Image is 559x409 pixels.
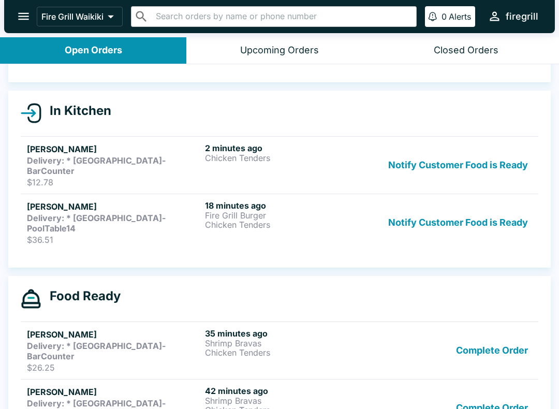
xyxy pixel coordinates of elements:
p: Fire Grill Burger [205,211,379,220]
button: Complete Order [452,328,532,373]
a: [PERSON_NAME]Delivery: * [GEOGRAPHIC_DATA]-PoolTable14$36.5118 minutes agoFire Grill BurgerChicke... [21,194,538,251]
h6: 35 minutes ago [205,328,379,339]
a: [PERSON_NAME]Delivery: * [GEOGRAPHIC_DATA]-BarCounter$12.782 minutes agoChicken TendersNotify Cus... [21,136,538,194]
h4: In Kitchen [41,103,111,119]
button: Notify Customer Food is Ready [384,143,532,187]
p: Chicken Tenders [205,153,379,163]
strong: Delivery: * [GEOGRAPHIC_DATA]-BarCounter [27,341,166,361]
h5: [PERSON_NAME] [27,200,201,213]
p: $12.78 [27,177,201,187]
h4: Food Ready [41,288,121,304]
div: Closed Orders [434,45,498,56]
h6: 42 minutes ago [205,386,379,396]
strong: Delivery: * [GEOGRAPHIC_DATA]-PoolTable14 [27,213,166,233]
h5: [PERSON_NAME] [27,386,201,398]
p: Shrimp Bravas [205,339,379,348]
button: open drawer [10,3,37,30]
p: $26.25 [27,362,201,373]
p: Shrimp Bravas [205,396,379,405]
p: Fire Grill Waikiki [41,11,104,22]
h5: [PERSON_NAME] [27,143,201,155]
button: Notify Customer Food is Ready [384,200,532,245]
p: $36.51 [27,235,201,245]
p: Alerts [449,11,471,22]
input: Search orders by name or phone number [153,9,412,24]
button: Fire Grill Waikiki [37,7,123,26]
button: firegrill [483,5,542,27]
h6: 2 minutes ago [205,143,379,153]
h6: 18 minutes ago [205,200,379,211]
p: Chicken Tenders [205,220,379,229]
p: Chicken Tenders [205,348,379,357]
div: Upcoming Orders [240,45,319,56]
div: Open Orders [65,45,122,56]
div: firegrill [506,10,538,23]
strong: Delivery: * [GEOGRAPHIC_DATA]-BarCounter [27,155,166,176]
h5: [PERSON_NAME] [27,328,201,341]
a: [PERSON_NAME]Delivery: * [GEOGRAPHIC_DATA]-BarCounter$26.2535 minutes agoShrimp BravasChicken Ten... [21,322,538,379]
p: 0 [442,11,447,22]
